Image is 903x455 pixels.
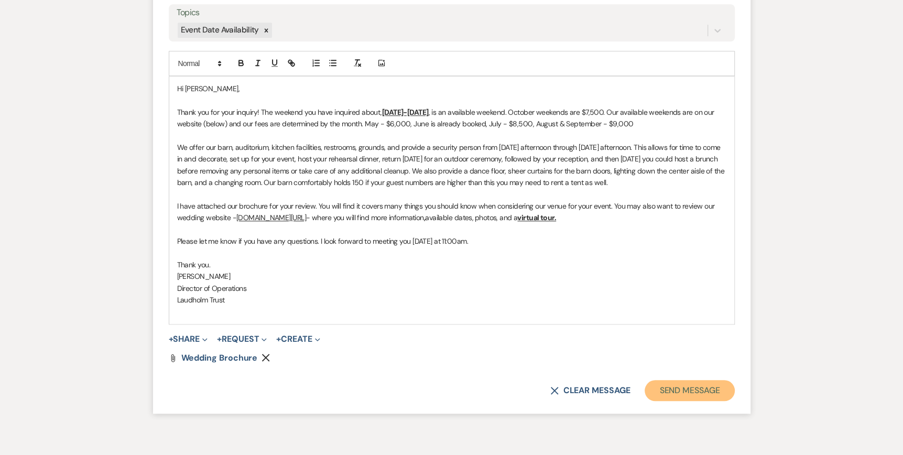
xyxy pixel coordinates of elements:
p: Thank you for your inquiry! The weekend you have inquired about, , is an available weekend. Octob... [177,106,726,130]
p: Director of Operations [177,283,726,294]
p: Hi [PERSON_NAME], [177,83,726,94]
p: Thank you. [177,259,726,270]
label: Topics [177,5,727,20]
u: [DATE]-[DATE] [382,107,429,117]
p: Please let me know if you have any questions. I look forward to meeting you [DATE] at 11:00am. [177,235,726,247]
p: [PERSON_NAME] [177,270,726,282]
span: + [169,335,173,343]
p: Laudholm Trust [177,294,726,306]
button: Clear message [550,386,630,395]
button: Send Message [645,380,734,401]
p: I have attached our brochure for your review. You will find it covers many things you should know... [177,200,726,224]
span: Wedding Brochure [181,352,258,363]
p: We offer our barn, auditorium, kitchen facilities, restrooms, grounds, and provide a security per... [177,142,726,189]
div: Event Date Availability [178,23,260,38]
button: Create [276,335,320,343]
button: Share [169,335,208,343]
a: Wedding Brochure [181,354,258,362]
u: [DOMAIN_NAME][URL] [236,213,306,222]
span: + [217,335,222,343]
strong: , [424,213,425,222]
button: Request [217,335,267,343]
u: virtual tour. [517,213,556,222]
span: + [276,335,281,343]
